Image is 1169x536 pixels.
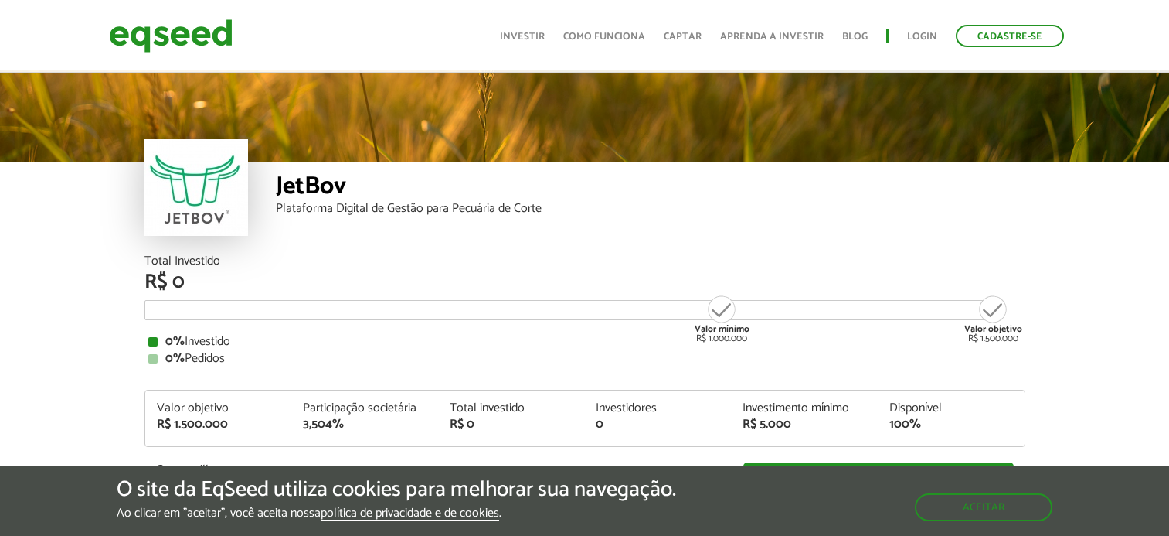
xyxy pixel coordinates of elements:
[450,402,573,415] div: Total investido
[157,418,280,431] div: R$ 1.500.000
[165,348,185,369] strong: 0%
[695,322,749,336] strong: Valor mínimo
[964,322,1022,336] strong: Valor objetivo
[109,15,233,56] img: EqSeed
[144,272,1025,292] div: R$ 0
[117,506,676,521] p: Ao clicar em "aceitar", você aceita nossa .
[743,402,866,415] div: Investimento mínimo
[450,418,573,431] div: R$ 0
[596,418,719,431] div: 0
[303,402,426,415] div: Participação societária
[842,32,868,42] a: Blog
[889,402,1013,415] div: Disponível
[165,331,185,352] strong: 0%
[693,294,751,343] div: R$ 1.000.000
[907,32,937,42] a: Login
[157,402,280,415] div: Valor objetivo
[321,507,499,521] a: política de privacidade e de cookies
[276,203,1025,215] div: Plataforma Digital de Gestão para Pecuária de Corte
[964,294,1022,343] div: R$ 1.500.000
[596,402,719,415] div: Investidores
[156,463,720,477] p: Compartilhar:
[743,418,866,431] div: R$ 5.000
[664,32,702,42] a: Captar
[720,32,824,42] a: Aprenda a investir
[915,493,1052,521] button: Aceitar
[117,478,676,502] h5: O site da EqSeed utiliza cookies para melhorar sua navegação.
[148,353,1021,365] div: Pedidos
[148,336,1021,348] div: Investido
[956,25,1064,47] a: Cadastre-se
[743,463,1014,497] a: Investir
[500,32,545,42] a: Investir
[303,418,426,431] div: 3,504%
[276,174,1025,203] div: JetBov
[889,418,1013,431] div: 100%
[563,32,645,42] a: Como funciona
[144,255,1025,268] div: Total Investido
